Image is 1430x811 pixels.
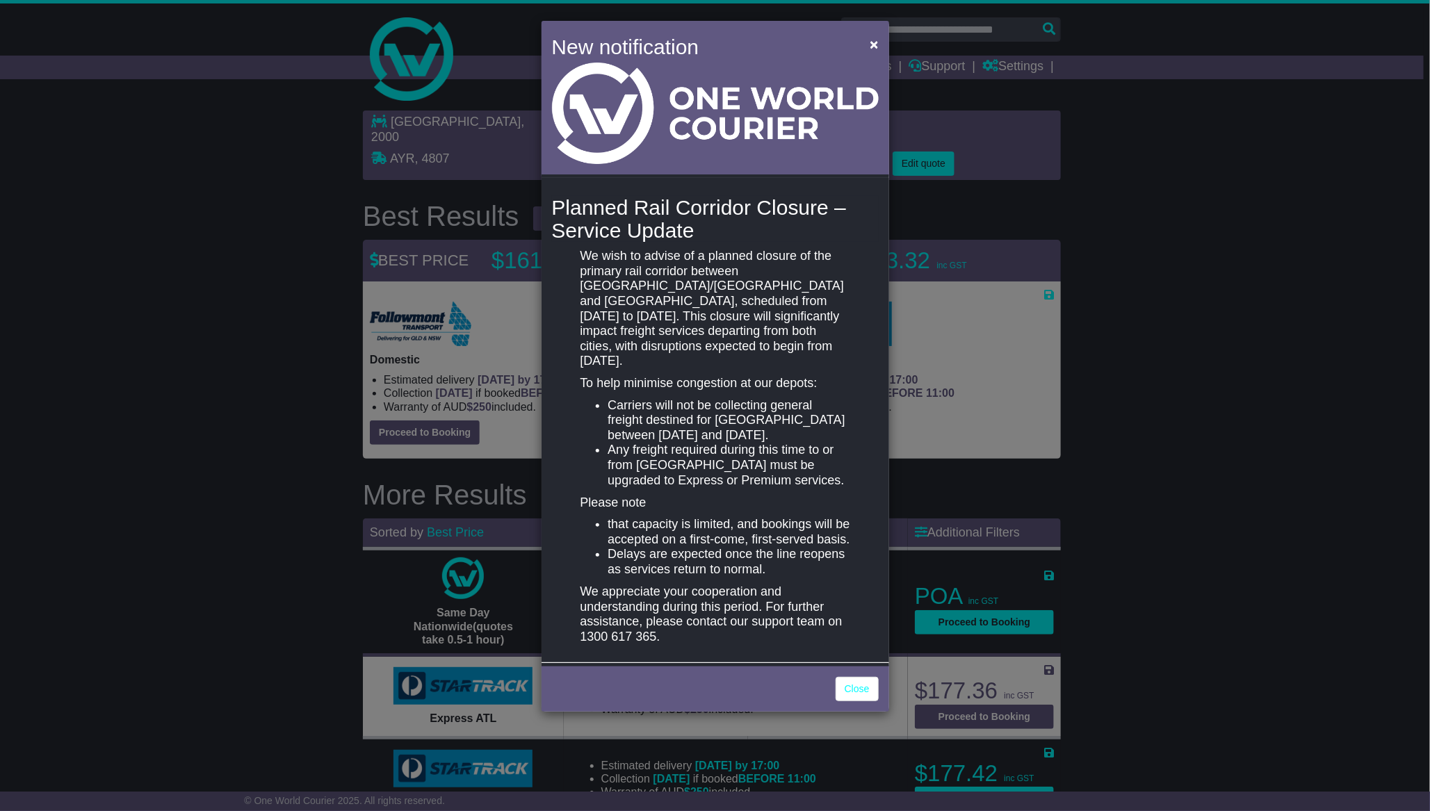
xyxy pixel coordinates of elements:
p: To help minimise congestion at our depots: [580,376,850,391]
li: Delays are expected once the line reopens as services return to normal. [608,547,850,577]
h4: Planned Rail Corridor Closure – Service Update [552,196,879,242]
p: We appreciate your cooperation and understanding during this period. For further assistance, plea... [580,584,850,644]
p: We wish to advise of a planned closure of the primary rail corridor between [GEOGRAPHIC_DATA]/[GE... [580,249,850,369]
li: Carriers will not be collecting general freight destined for [GEOGRAPHIC_DATA] between [DATE] and... [608,398,850,443]
button: Close [863,30,885,58]
img: Light [552,63,879,164]
h4: New notification [552,31,850,63]
p: Please note [580,495,850,511]
li: Any freight required during this time to or from [GEOGRAPHIC_DATA] must be upgraded to Express or... [608,443,850,488]
li: that capacity is limited, and bookings will be accepted on a first-come, first-served basis. [608,517,850,547]
a: Close [836,677,879,701]
span: × [870,36,878,52]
